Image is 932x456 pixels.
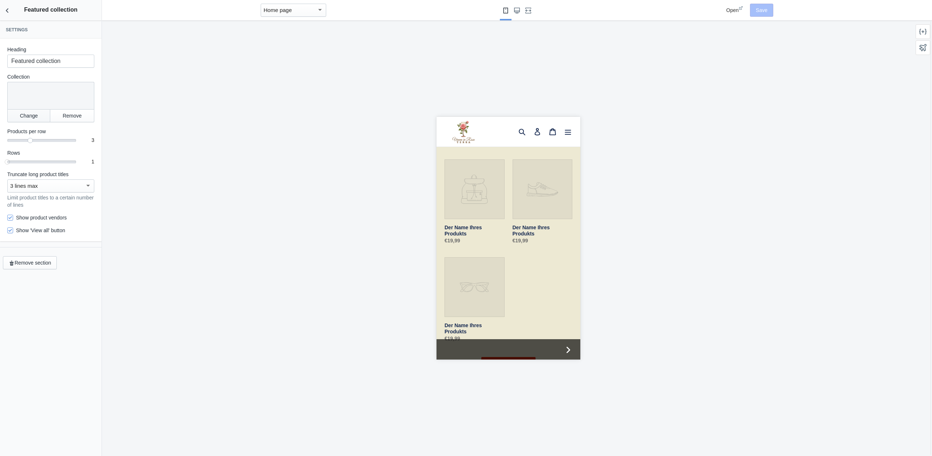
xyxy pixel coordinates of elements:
[8,2,46,28] img: image
[3,256,57,269] button: Remove section
[6,27,96,33] h3: Settings
[124,8,139,22] button: Menü
[7,171,94,178] label: Truncate long product titles
[7,227,65,234] label: Show 'View all' button
[10,183,38,189] mat-select-trigger: 3 lines max
[7,194,94,209] p: Limit product titles to a certain number of lines
[7,128,94,135] label: Products per row
[7,73,94,80] label: Collection
[7,46,94,53] label: Heading
[264,7,292,13] mat-select-trigger: Home page
[7,214,67,221] label: Show product vendors
[91,137,94,143] span: 3
[50,109,94,122] button: Remove
[91,159,94,164] span: 1
[7,149,94,156] label: Rows
[7,109,50,122] button: Change
[726,7,739,13] span: Open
